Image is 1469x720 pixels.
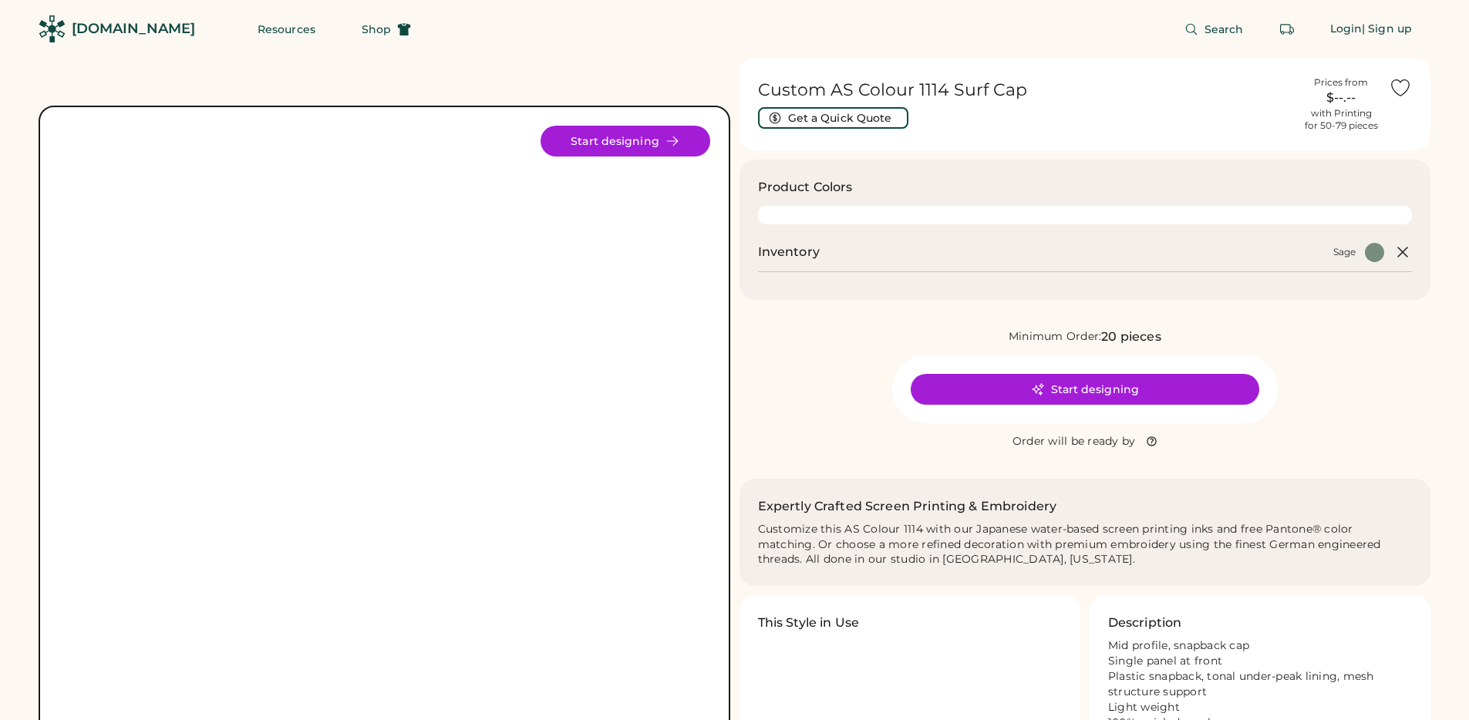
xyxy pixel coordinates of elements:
[758,79,1294,101] h1: Custom AS Colour 1114 Surf Cap
[1009,329,1102,345] div: Minimum Order:
[1012,434,1136,449] div: Order will be ready by
[758,243,820,261] h2: Inventory
[758,107,908,129] button: Get a Quick Quote
[758,497,1057,516] h2: Expertly Crafted Screen Printing & Embroidery
[758,614,860,632] h3: This Style in Use
[1305,107,1378,132] div: with Printing for 50-79 pieces
[239,14,334,45] button: Resources
[39,15,66,42] img: Rendered Logo - Screens
[1101,328,1161,346] div: 20 pieces
[343,14,430,45] button: Shop
[758,522,1413,568] div: Customize this AS Colour 1114 with our Japanese water-based screen printing inks and free Pantone...
[911,374,1259,405] button: Start designing
[1333,246,1356,258] div: Sage
[1302,89,1380,107] div: $--.--
[1330,22,1363,37] div: Login
[1205,24,1244,35] span: Search
[1314,76,1368,89] div: Prices from
[72,19,195,39] div: [DOMAIN_NAME]
[1166,14,1262,45] button: Search
[1108,614,1182,632] h3: Description
[541,126,710,156] button: Start designing
[362,24,391,35] span: Shop
[1272,14,1302,45] button: Retrieve an order
[758,178,853,197] h3: Product Colors
[1362,22,1412,37] div: | Sign up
